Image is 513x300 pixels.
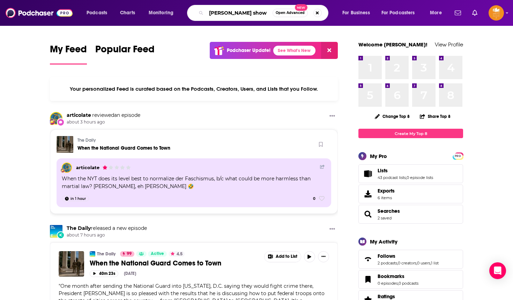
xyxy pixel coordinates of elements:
[90,259,259,268] a: When the National Guard Comes to Town
[120,8,135,18] span: Charts
[431,261,439,265] a: 1 list
[313,196,315,202] span: 0
[51,113,62,124] img: articolate
[76,165,99,170] a: articolate
[276,254,297,259] span: Add to List
[361,254,375,264] a: Follows
[358,205,463,224] span: Searches
[57,118,65,126] div: New Review
[361,275,375,284] a: Bookmarks
[50,43,87,65] a: My Feed
[378,188,395,194] span: Exports
[489,5,504,21] img: User Profile
[378,216,392,220] a: 2 saved
[378,253,395,259] span: Follows
[378,167,433,174] a: Lists
[469,7,480,19] a: Show notifications dropdown
[417,261,430,265] a: 0 users
[337,7,379,18] button: open menu
[452,7,464,19] a: Show notifications dropdown
[227,47,270,53] p: Podchaser Update!
[358,164,463,183] span: Lists
[67,225,147,232] h3: released a new episode
[435,41,463,48] a: View Profile
[378,261,397,265] a: 2 podcasts
[425,7,451,18] button: open menu
[169,251,185,257] button: 4.5
[194,5,335,21] div: Search podcasts, credits, & more...
[148,251,167,257] a: Active
[62,175,327,190] div: When the NYT does its level best to normalize der Faschismus, b/c what could be more harmless tha...
[378,175,406,180] a: 43 podcast lists
[295,4,307,11] span: New
[276,11,305,15] span: Open Advanced
[273,46,315,55] a: See What's New
[489,5,504,21] button: Show profile menu
[151,250,164,257] span: Active
[381,8,415,18] span: For Podcasters
[378,281,398,286] a: 0 episodes
[378,253,439,259] a: Follows
[90,259,221,268] span: When the National Guard Comes to Town
[57,231,65,239] div: New Episode
[327,112,338,121] button: Show More Button
[419,110,451,123] button: Share Top 8
[90,251,95,257] img: The Daily
[399,281,418,286] a: 0 podcasts
[378,273,404,279] span: Bookmarks
[77,145,170,151] a: When the National Guard Comes to Town
[454,153,462,159] span: PRO
[358,41,427,48] a: Welcome [PERSON_NAME]!
[398,261,416,265] a: 0 creators
[49,118,55,125] img: User Badge Icon
[67,225,91,231] a: The Daily
[397,261,398,265] span: ,
[361,169,375,179] a: Lists
[60,168,65,173] img: User Badge Icon
[489,5,504,21] span: Logged in as ShreveWilliams
[95,43,155,65] a: Popular Feed
[67,112,91,118] a: articolate
[361,189,375,199] span: Exports
[454,153,462,158] a: PRO
[430,261,431,265] span: ,
[149,8,173,18] span: Monitoring
[407,175,433,180] a: 0 episode lists
[320,164,325,170] a: Share Button
[378,167,388,174] span: Lists
[377,7,425,18] button: open menu
[358,270,463,289] span: Bookmarks
[67,232,147,238] span: about 7 hours ago
[371,112,414,121] button: Change Top 8
[358,129,463,138] a: Create My Top 8
[59,251,84,277] img: When the National Guard Comes to Town
[50,77,338,101] div: Your personalized Feed is curated based on the Podcasts, Creators, Users, and Lists that you Follow.
[124,271,136,276] div: [DATE]
[358,250,463,269] span: Follows
[97,251,116,257] a: The Daily
[265,252,301,262] button: Show More Button
[120,251,134,257] a: 99
[82,7,116,18] button: open menu
[95,43,155,59] span: Popular Feed
[57,136,73,153] img: When the National Guard Comes to Town
[90,270,118,277] button: 40m 23s
[67,112,140,119] div: an episode
[67,119,140,125] span: about 3 hours ago
[378,273,418,279] a: Bookmarks
[50,225,62,238] img: The Daily
[378,293,395,300] span: Ratings
[87,8,107,18] span: Podcasts
[378,293,418,300] a: Ratings
[62,196,89,201] a: in 1 hour
[6,6,73,20] a: Podchaser - Follow, Share and Rate Podcasts
[70,195,86,202] span: in 1 hour
[327,225,338,234] button: Show More Button
[342,8,370,18] span: For Business
[361,209,375,219] a: Searches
